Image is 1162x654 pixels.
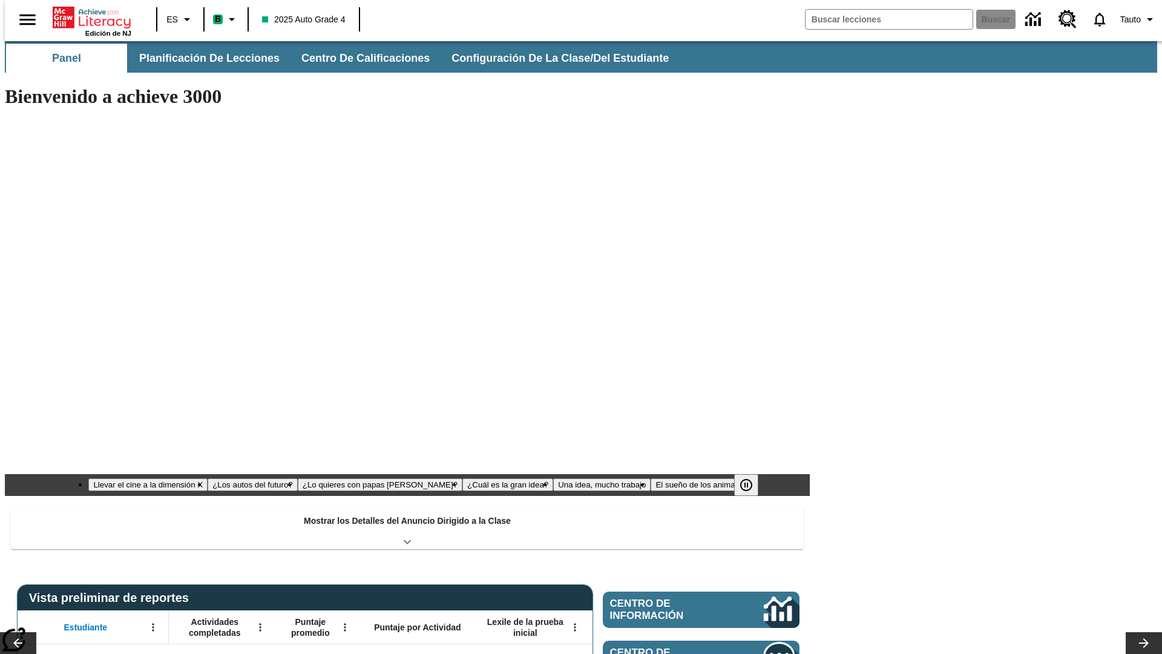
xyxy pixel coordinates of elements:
[1018,3,1051,36] a: Centro de información
[166,13,178,26] span: ES
[5,85,810,108] h1: Bienvenido a achieve 3000
[53,4,131,37] div: Portada
[161,8,200,30] button: Lenguaje: ES, Selecciona un idioma
[53,5,131,30] a: Portada
[1120,13,1141,26] span: Tauto
[442,44,678,73] button: Configuración de la clase/del estudiante
[5,41,1157,73] div: Subbarra de navegación
[1115,8,1162,30] button: Perfil/Configuración
[64,622,108,633] span: Estudiante
[553,478,651,491] button: Diapositiva 5 Una idea, mucho trabajo
[215,12,221,27] span: B
[1084,4,1115,35] a: Notificaciones
[251,618,269,636] button: Abrir menú
[1051,3,1084,36] a: Centro de recursos, Se abrirá en una pestaña nueva.
[298,478,462,491] button: Diapositiva 3 ¿Lo quieres con papas fritas?
[304,515,511,527] p: Mostrar los Detalles del Anuncio Dirigido a la Clase
[29,591,195,605] span: Vista preliminar de reportes
[806,10,973,29] input: Buscar campo
[208,478,298,491] button: Diapositiva 2 ¿Los autos del futuro?
[292,44,439,73] button: Centro de calificaciones
[175,616,255,638] span: Actividades completadas
[481,616,570,638] span: Lexile de la prueba inicial
[734,474,770,496] div: Pausar
[10,2,45,38] button: Abrir el menú lateral
[651,478,750,491] button: Diapositiva 6 El sueño de los animales
[262,13,346,26] span: 2025 Auto Grade 4
[208,8,244,30] button: Boost El color de la clase es verde menta. Cambiar el color de la clase.
[11,507,804,549] div: Mostrar los Detalles del Anuncio Dirigido a la Clase
[144,618,162,636] button: Abrir menú
[1126,632,1162,654] button: Carrusel de lecciones, seguir
[6,44,127,73] button: Panel
[85,30,131,37] span: Edición de NJ
[734,474,758,496] button: Pausar
[603,592,799,628] a: Centro de información
[374,622,461,633] span: Puntaje por Actividad
[566,618,584,636] button: Abrir menú
[610,598,723,622] span: Centro de información
[88,478,208,491] button: Diapositiva 1 Llevar el cine a la dimensión X
[281,616,340,638] span: Puntaje promedio
[336,618,354,636] button: Abrir menú
[5,44,680,73] div: Subbarra de navegación
[130,44,289,73] button: Planificación de lecciones
[462,478,553,491] button: Diapositiva 4 ¿Cuál es la gran idea?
